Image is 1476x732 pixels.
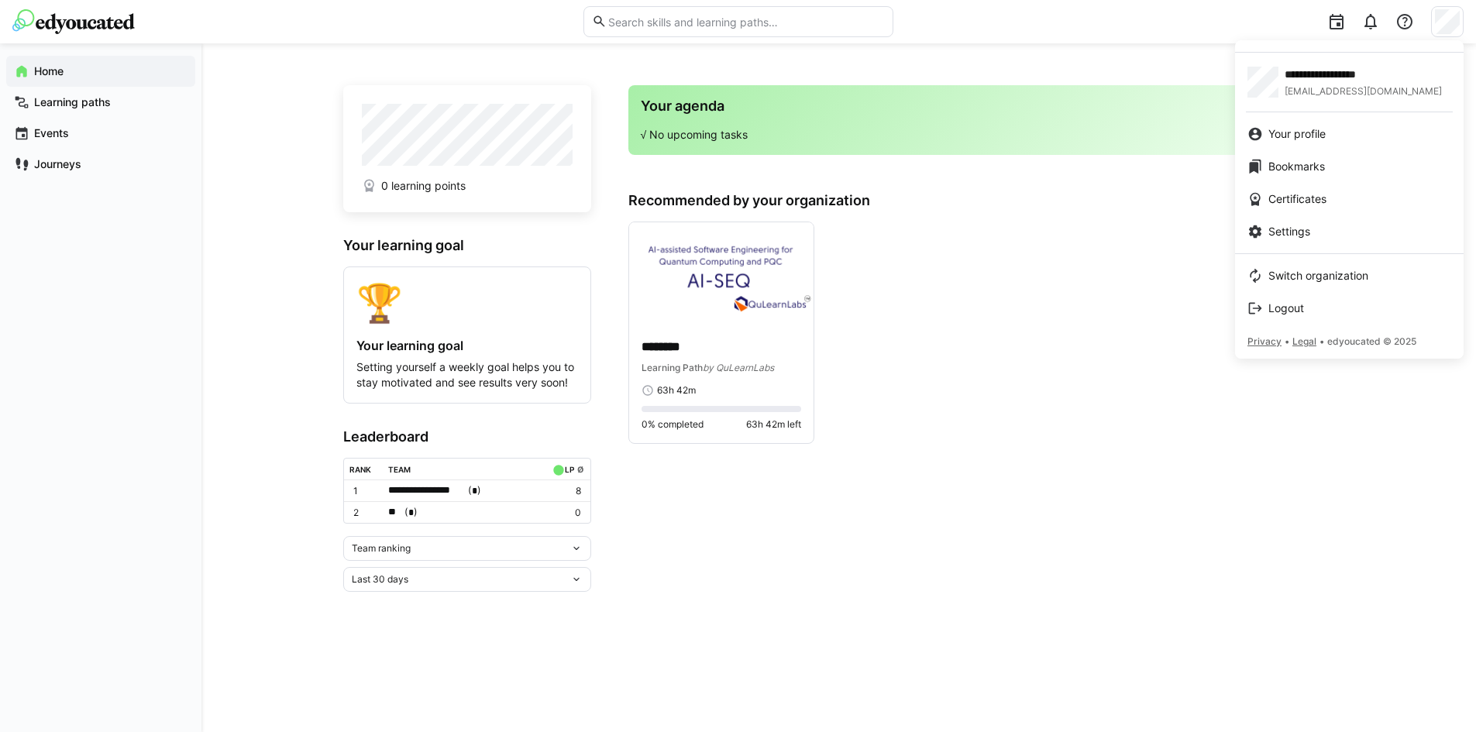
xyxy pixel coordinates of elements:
[1327,335,1416,347] span: edyoucated © 2025
[1268,159,1325,174] span: Bookmarks
[1268,191,1326,207] span: Certificates
[1319,335,1324,347] span: •
[1268,224,1310,239] span: Settings
[1292,335,1316,347] span: Legal
[1285,335,1289,347] span: •
[1268,126,1326,142] span: Your profile
[1285,85,1442,98] span: [EMAIL_ADDRESS][DOMAIN_NAME]
[1268,268,1368,284] span: Switch organization
[1268,301,1304,316] span: Logout
[1247,335,1282,347] span: Privacy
